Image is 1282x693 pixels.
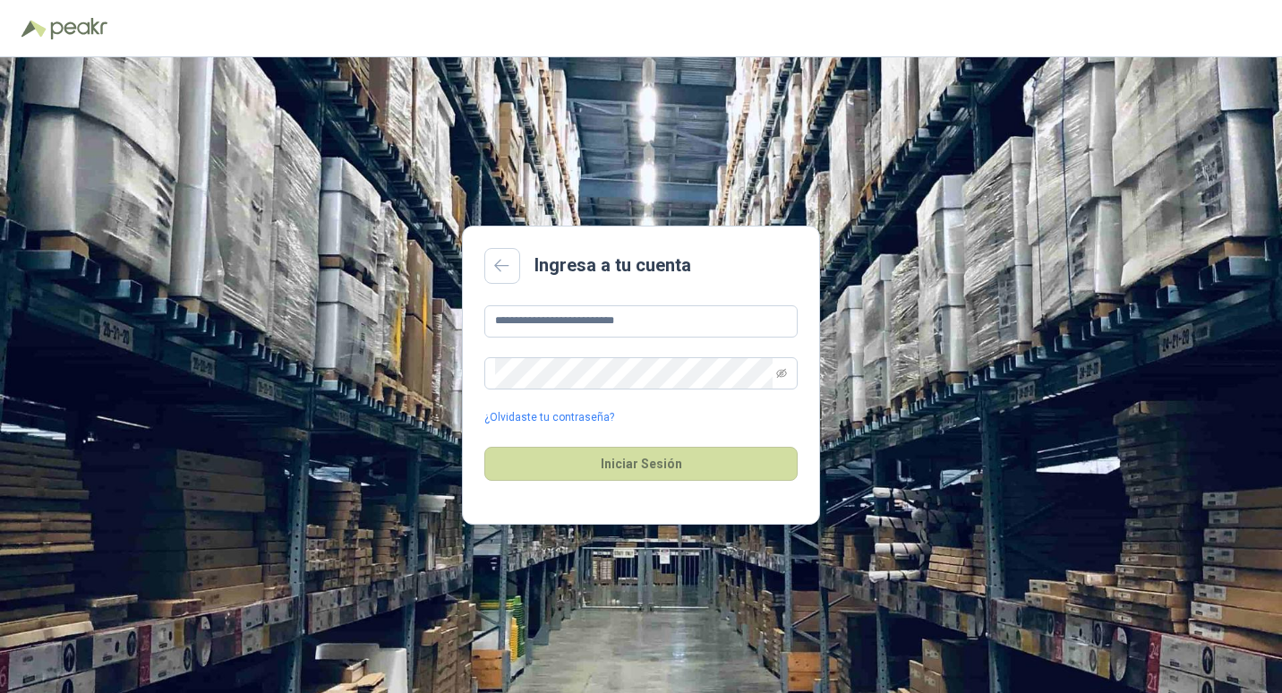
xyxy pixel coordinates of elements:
span: eye-invisible [776,368,787,379]
img: Logo [21,20,47,38]
h2: Ingresa a tu cuenta [534,252,691,279]
img: Peakr [50,18,107,39]
button: Iniciar Sesión [484,447,798,481]
a: ¿Olvidaste tu contraseña? [484,409,614,426]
